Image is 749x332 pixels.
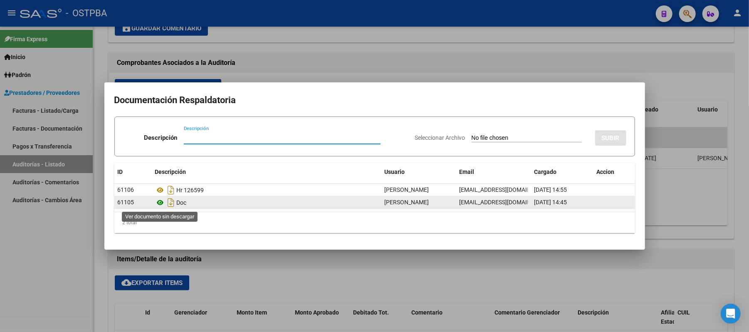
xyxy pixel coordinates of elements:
div: 2 total [114,212,635,233]
i: Descargar documento [166,196,177,209]
span: Descripción [155,168,186,175]
span: [EMAIL_ADDRESS][DOMAIN_NAME] [460,199,552,206]
span: Seleccionar Archivo [415,134,465,141]
span: 61105 [118,199,134,206]
span: SUBIR [602,134,620,142]
h2: Documentación Respaldatoria [114,92,635,108]
button: SUBIR [595,130,626,146]
datatable-header-cell: ID [114,163,152,181]
span: [PERSON_NAME] [385,199,429,206]
span: [DATE] 14:55 [534,186,567,193]
span: [PERSON_NAME] [385,186,429,193]
datatable-header-cell: Descripción [152,163,381,181]
span: Accion [597,168,615,175]
datatable-header-cell: Usuario [381,163,456,181]
div: Hr 126599 [155,183,378,197]
span: [EMAIL_ADDRESS][DOMAIN_NAME] [460,186,552,193]
span: Usuario [385,168,405,175]
datatable-header-cell: Email [456,163,531,181]
datatable-header-cell: Cargado [531,163,593,181]
div: Doc [155,196,378,209]
span: Email [460,168,475,175]
i: Descargar documento [166,183,177,197]
span: [DATE] 14:45 [534,199,567,206]
datatable-header-cell: Accion [593,163,635,181]
div: Open Intercom Messenger [721,304,741,324]
span: ID [118,168,123,175]
p: Descripción [144,133,177,143]
span: 61106 [118,186,134,193]
span: Cargado [534,168,557,175]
